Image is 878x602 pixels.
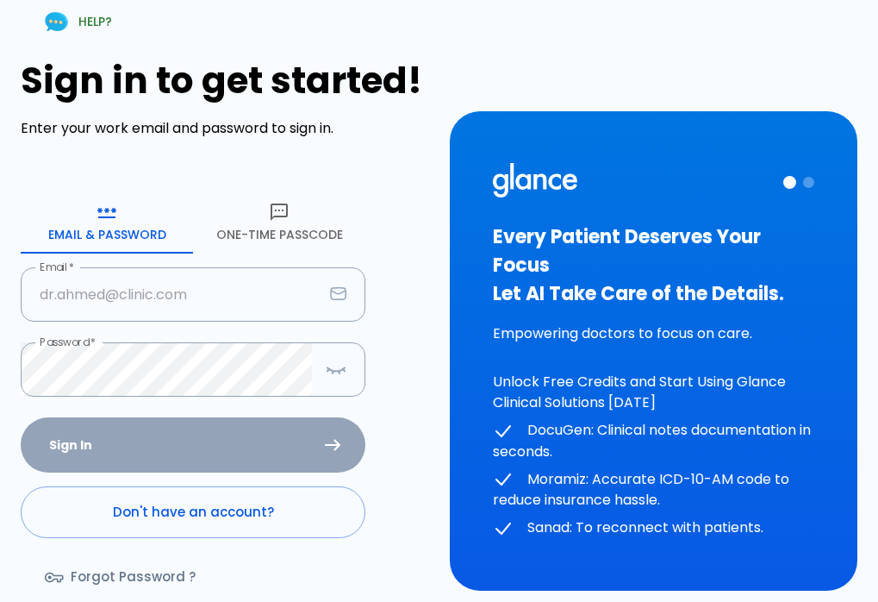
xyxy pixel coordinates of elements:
[21,191,193,254] button: Email & Password
[21,267,323,322] input: dr.ahmed@clinic.com
[193,191,365,254] button: One-Time Passcode
[21,486,365,538] a: Don't have an account?
[493,469,815,511] p: Moramiz: Accurate ICD-10-AM code to reduce insurance hassle.
[21,118,429,139] p: Enter your work email and password to sign in.
[41,7,72,37] img: Chat Support
[493,223,815,308] h3: Every Patient Deserves Your Focus Let AI Take Care of the Details.
[493,517,815,539] p: Sanad: To reconnect with patients.
[493,420,815,462] p: DocuGen: Clinical notes documentation in seconds.
[40,335,96,349] label: Password
[493,372,815,413] p: Unlock Free Credits and Start Using Glance Clinical Solutions [DATE]
[21,552,223,602] a: Forgot Password ?
[493,323,815,344] p: Empowering doctors to focus on care.
[40,260,74,274] label: Email
[21,60,429,102] h1: Sign in to get started!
